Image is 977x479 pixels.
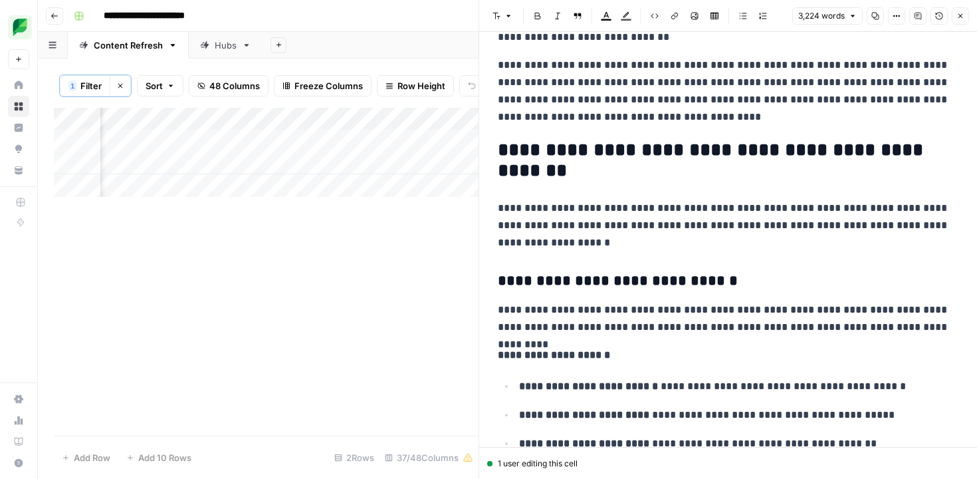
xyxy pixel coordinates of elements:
span: Add Row [74,451,110,464]
span: Filter [80,79,102,92]
div: 1 [68,80,76,91]
a: Browse [8,96,29,117]
button: Add Row [54,447,118,468]
a: Insights [8,117,29,138]
button: Help + Support [8,452,29,474]
span: 1 [70,80,74,91]
span: Row Height [397,79,445,92]
a: Hubs [189,32,263,59]
div: Content Refresh [94,39,163,52]
span: Add 10 Rows [138,451,191,464]
div: 37/48 Columns [380,447,479,468]
button: Row Height [377,75,454,96]
a: Usage [8,410,29,431]
span: 3,224 words [798,10,845,22]
button: 3,224 words [792,7,863,25]
div: 2 Rows [329,447,380,468]
a: Opportunities [8,138,29,160]
div: 1 user editing this cell [487,458,969,470]
a: Your Data [8,160,29,181]
span: 48 Columns [209,79,260,92]
button: Workspace: SproutSocial [8,11,29,44]
button: Sort [137,75,183,96]
button: 48 Columns [189,75,269,96]
a: Learning Hub [8,431,29,452]
img: SproutSocial Logo [8,15,32,39]
button: 1Filter [60,75,110,96]
a: Home [8,75,29,96]
button: Add 10 Rows [118,447,199,468]
button: Freeze Columns [274,75,372,96]
a: Content Refresh [68,32,189,59]
span: Sort [146,79,163,92]
div: Hubs [215,39,237,52]
span: Freeze Columns [294,79,363,92]
a: Settings [8,389,29,410]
